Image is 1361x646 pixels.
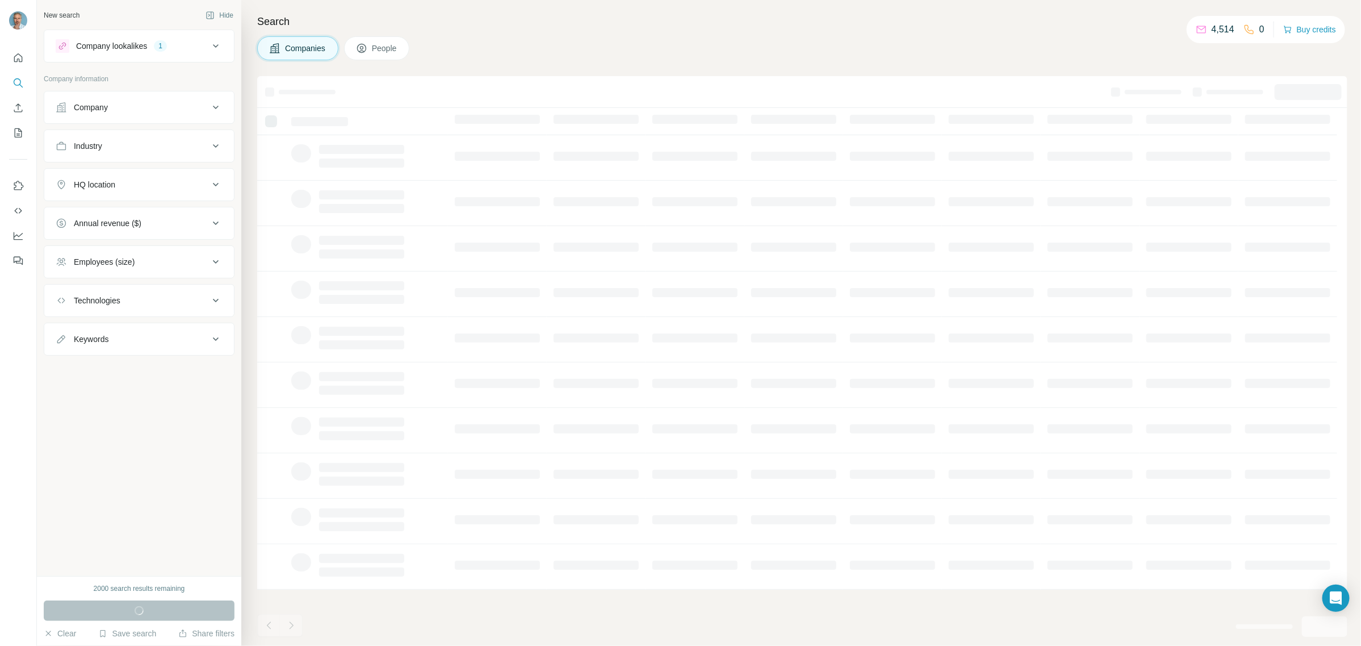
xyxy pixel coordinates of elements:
[9,251,27,271] button: Feedback
[44,171,234,198] button: HQ location
[178,628,234,639] button: Share filters
[9,201,27,221] button: Use Surfe API
[74,295,120,306] div: Technologies
[9,73,27,93] button: Search
[44,210,234,237] button: Annual revenue ($)
[44,94,234,121] button: Company
[44,248,234,276] button: Employees (size)
[9,98,27,118] button: Enrich CSV
[1322,585,1350,612] div: Open Intercom Messenger
[44,326,234,353] button: Keywords
[44,287,234,314] button: Technologies
[76,40,147,52] div: Company lookalikes
[44,10,79,20] div: New search
[44,74,234,84] p: Company information
[9,48,27,68] button: Quick start
[1259,23,1264,36] p: 0
[74,256,135,268] div: Employees (size)
[74,179,115,190] div: HQ location
[198,7,241,24] button: Hide
[372,43,398,54] span: People
[74,218,141,229] div: Annual revenue ($)
[257,14,1347,30] h4: Search
[74,102,108,113] div: Company
[94,584,185,594] div: 2000 search results remaining
[9,226,27,246] button: Dashboard
[1283,22,1336,37] button: Buy credits
[154,41,167,51] div: 1
[44,628,76,639] button: Clear
[9,176,27,196] button: Use Surfe on LinkedIn
[9,123,27,143] button: My lists
[44,132,234,160] button: Industry
[74,140,102,152] div: Industry
[285,43,326,54] span: Companies
[98,628,156,639] button: Save search
[44,32,234,60] button: Company lookalikes1
[9,11,27,30] img: Avatar
[1212,23,1234,36] p: 4,514
[74,334,108,345] div: Keywords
